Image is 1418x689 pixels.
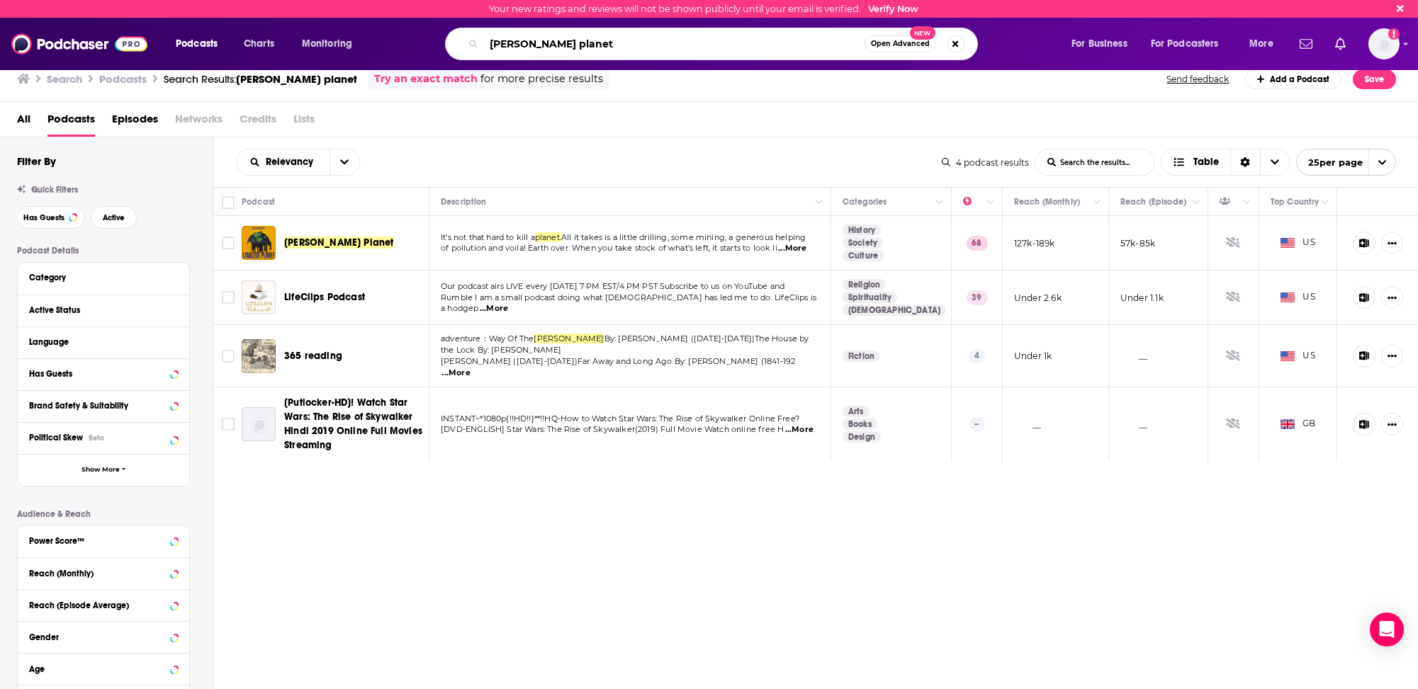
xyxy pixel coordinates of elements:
span: By: [PERSON_NAME] ([DATE]-[DATE])The House by the Lock By: [PERSON_NAME] [441,334,809,355]
button: Open AdvancedNew [865,35,936,52]
div: 4 podcast results [942,157,1029,168]
a: Books [843,418,877,430]
button: open menu [330,149,359,175]
button: Column Actions [982,194,999,211]
h2: Choose List sort [236,149,360,176]
p: 68 [967,236,988,250]
div: Gender [29,632,166,642]
span: ...More [442,368,471,379]
span: Toggle select row [222,291,235,304]
a: Verify Now [868,4,918,14]
span: INSTANT~*1080p{!!HD!!}**!!HQ-How to Watch Star Wars: The Rise of Skywalker Online Free? [441,414,799,423]
span: for more precise results [480,71,603,87]
p: Podcast Details [17,246,190,256]
span: LifeClips Podcast [284,291,365,303]
img: Lawless Planet [242,226,276,260]
button: Column Actions [1317,194,1334,211]
span: Toggle select row [222,350,235,363]
img: [Putlocker-HD]! Watch Star Wars: The Rise of Skywalker Hindi 2019 Online Full Movies Streaming [242,407,276,441]
a: LifeClips Podcast [284,290,365,304]
span: ...More [785,424,814,435]
span: Relevancy [266,157,318,167]
a: Try an exact match [374,71,478,87]
span: Podcasts [176,34,218,54]
span: Our podcast airs LIVE every [DATE] 7 PM EST/4 PM PST Subscribe to us on YouTube and [441,281,784,291]
button: Show profile menu [1368,28,1400,59]
img: Podchaser - Follow, Share and Rate Podcasts [11,30,147,57]
button: Show More Button [1381,345,1403,368]
span: Political Skew [29,433,83,443]
button: Column Actions [811,194,828,211]
span: [Putlocker-HD]! Watch Star Wars: The Rise of Skywalker Hindi 2019 Online Full Movies Streaming [284,397,422,451]
a: Brand Safety & Suitability [29,397,178,414]
span: Logged in as BretAita [1368,28,1400,59]
div: Category [29,273,169,283]
div: Search podcasts, credits, & more... [458,28,991,60]
p: Audience & Reach [17,509,190,519]
a: Spirituality [843,292,897,303]
a: Show notifications dropdown [1329,32,1351,56]
span: US [1281,236,1315,250]
button: Language [29,333,178,351]
span: ...More [778,243,806,254]
div: Top Country [1271,193,1319,210]
a: Charts [235,33,283,55]
span: US [1281,290,1315,304]
div: Language [29,337,169,347]
button: Column Actions [931,194,948,211]
p: 4 [969,349,985,363]
a: All [17,108,30,137]
span: GB [1281,417,1316,431]
span: Open Advanced [871,40,930,47]
button: open menu [237,157,330,167]
a: Religion [843,279,886,290]
span: 365 reading [284,350,342,362]
span: [PERSON_NAME] [534,334,604,343]
button: Active [91,206,137,229]
a: Society [843,237,883,249]
span: Networks [175,108,223,137]
span: [PERSON_NAME] Planet [284,237,393,249]
button: Column Actions [1088,194,1105,211]
p: __ [1120,350,1147,362]
a: Culture [843,250,884,261]
button: Column Actions [1239,194,1256,211]
span: Toggle select row [222,237,235,249]
img: LifeClips Podcast [242,280,276,314]
button: open menu [166,33,236,55]
img: User Profile [1368,28,1400,59]
span: Episodes [112,108,158,137]
a: 365 reading [284,349,342,363]
img: 365 reading [242,339,276,373]
span: planet. [535,232,561,242]
button: Political SkewBeta [29,428,178,446]
div: Categories [843,193,887,210]
div: Brand Safety & Suitability [29,401,166,411]
div: Has Guests [29,369,166,379]
button: Reach (Episode Average) [29,596,178,613]
div: Active Status [29,305,169,315]
button: Send feedback [1163,73,1234,85]
p: __ [1120,418,1147,431]
a: History [843,224,881,236]
div: Power Score [963,193,983,210]
span: All it takes is a little drilling, some mining, a generous helping [561,232,806,242]
button: Save [1353,69,1396,89]
button: Has Guests [17,206,85,229]
div: Beta [89,433,104,443]
a: [Putlocker-HD]! Watch Star Wars: The Rise of Skywalker Hindi 2019 Online Full Movies Streaming [284,396,424,452]
p: 39 [967,290,988,304]
h3: Podcasts [99,72,147,86]
span: For Podcasters [1151,34,1219,54]
span: of pollution and voila! Earth over. When you take stock of what’s left, it starts to look li [441,243,777,253]
a: [DEMOGRAPHIC_DATA] [843,304,946,316]
span: [PERSON_NAME] planet [236,72,357,86]
span: ...More [480,303,508,314]
a: Podcasts [47,108,95,137]
span: Charts [244,34,274,54]
p: 127k-189k [1014,237,1055,249]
